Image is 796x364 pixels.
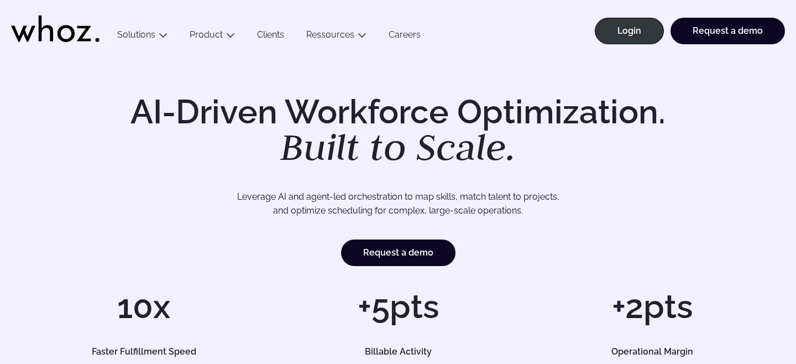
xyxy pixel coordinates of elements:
[60,190,736,218] p: Leverage AI and agent-led orchestration to map skills, match talent to projects, and optimize sch...
[671,18,785,44] a: Request a demo
[190,29,223,40] a: Product
[543,347,762,356] h5: Operational Margin
[22,290,265,323] h1: 10x
[378,29,432,44] a: Careers
[341,240,455,266] a: Request a demo
[280,122,516,171] em: Built to Scale.
[246,29,295,44] a: Clients
[306,29,354,40] a: Ressources
[179,29,246,44] button: Product
[295,29,378,44] button: Ressources
[289,347,507,356] h5: Billable Activity
[34,347,253,356] h5: Faster Fulfillment Speed
[106,29,179,44] button: Solutions
[276,290,520,323] h1: +5pts
[595,18,664,44] a: Login
[531,290,774,323] h1: +2pts
[115,95,681,166] h1: AI-Driven Workforce Optimization.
